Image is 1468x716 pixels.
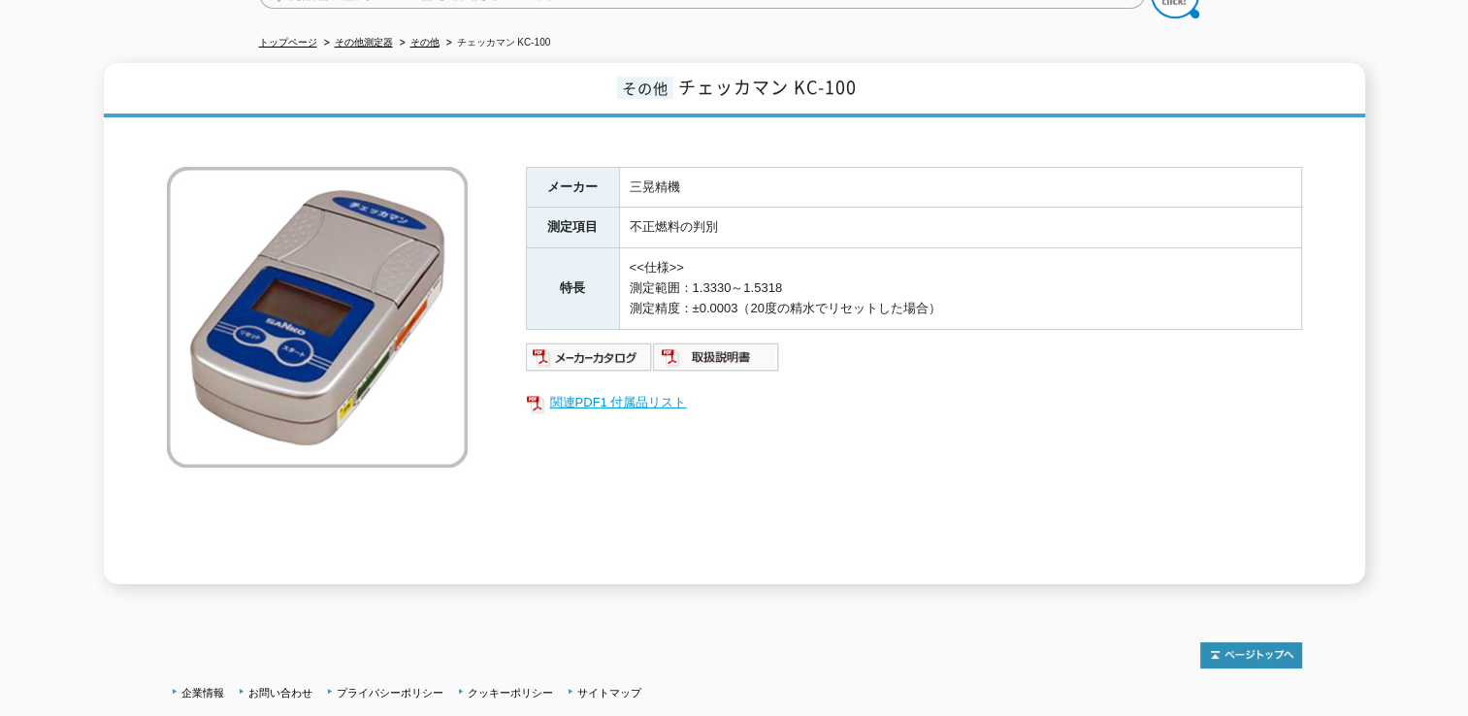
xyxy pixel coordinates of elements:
a: お問い合わせ [248,687,312,699]
span: その他 [617,77,673,99]
th: 測定項目 [526,208,619,248]
a: 関連PDF1 付属品リスト [526,390,1302,415]
td: <<仕様>> 測定範囲：1.3330～1.5318 測定精度：±0.0003（20度の精水でリセットした場合） [619,248,1301,329]
a: クッキーポリシー [468,687,553,699]
span: チェッカマン KC-100 [678,74,857,100]
td: 不正燃料の判別 [619,208,1301,248]
a: 取扱説明書 [653,354,780,369]
a: メーカーカタログ [526,354,653,369]
a: サイトマップ [577,687,641,699]
a: 企業情報 [181,687,224,699]
th: 特長 [526,248,619,329]
img: トップページへ [1200,642,1302,668]
a: その他測定器 [335,37,393,48]
a: その他 [410,37,440,48]
img: メーカーカタログ [526,342,653,373]
img: チェッカマン KC-100 [167,167,468,468]
a: トップページ [259,37,317,48]
a: プライバシーポリシー [337,687,443,699]
li: チェッカマン KC-100 [442,33,551,53]
td: 三晃精機 [619,167,1301,208]
th: メーカー [526,167,619,208]
img: 取扱説明書 [653,342,780,373]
